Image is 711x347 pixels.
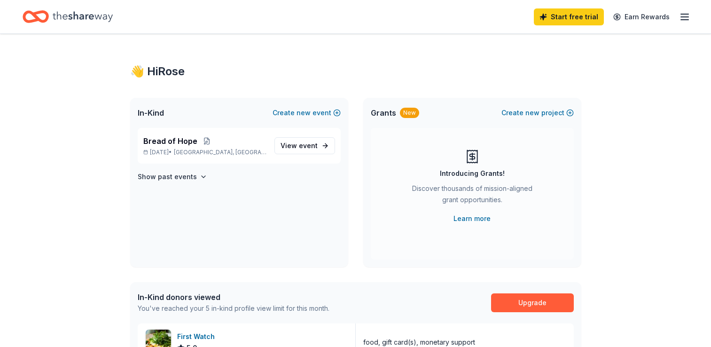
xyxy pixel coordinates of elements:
[274,137,335,154] a: View event
[501,107,574,118] button: Createnewproject
[400,108,419,118] div: New
[525,107,539,118] span: new
[143,135,197,147] span: Bread of Hope
[299,142,318,150] span: event
[143,149,267,156] p: [DATE] •
[440,168,505,179] div: Introducing Grants!
[408,183,536,209] div: Discover thousands of mission-aligned grant opportunities.
[174,149,266,156] span: [GEOGRAPHIC_DATA], [GEOGRAPHIC_DATA]
[297,107,311,118] span: new
[491,293,574,312] a: Upgrade
[138,171,207,182] button: Show past events
[138,171,197,182] h4: Show past events
[281,140,318,151] span: View
[138,303,329,314] div: You've reached your 5 in-kind profile view limit for this month.
[608,8,675,25] a: Earn Rewards
[138,292,329,303] div: In-Kind donors viewed
[534,8,604,25] a: Start free trial
[138,107,164,118] span: In-Kind
[130,64,581,79] div: 👋 Hi Rose
[453,213,491,224] a: Learn more
[371,107,396,118] span: Grants
[273,107,341,118] button: Createnewevent
[177,331,219,342] div: First Watch
[23,6,113,28] a: Home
